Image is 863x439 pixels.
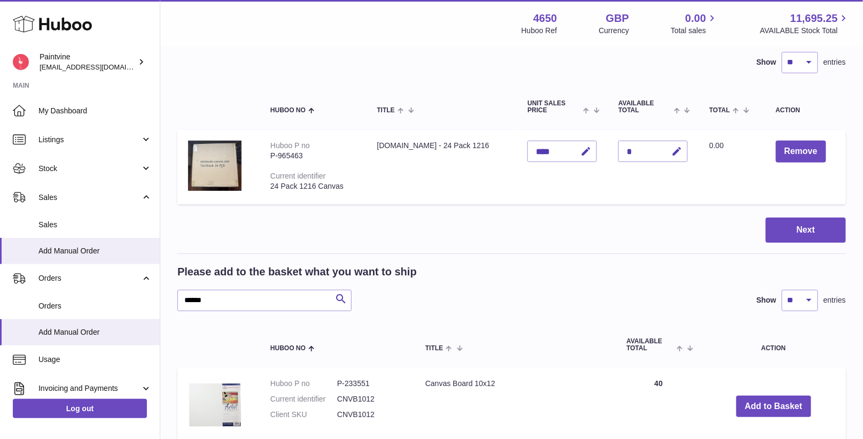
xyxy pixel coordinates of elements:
[270,172,326,180] div: Current identifier
[337,410,404,420] dd: CNVB1012
[522,26,557,36] div: Huboo Ref
[177,265,417,279] h2: Please add to the basket what you want to ship
[823,295,846,305] span: entries
[367,130,517,204] td: [DOMAIN_NAME] - 24 Pack 1216
[38,192,141,203] span: Sales
[270,394,337,404] dt: Current identifier
[270,151,356,161] div: P-965463
[13,54,29,70] img: euan@paintvine.co.uk
[270,410,337,420] dt: Client SKU
[38,106,152,116] span: My Dashboard
[709,141,724,150] span: 0.00
[40,52,136,72] div: Paintvine
[702,327,846,363] th: Action
[188,379,242,432] img: Canvas Board 10x12
[760,11,850,36] a: 11,695.25 AVAILABLE Stock Total
[38,220,152,230] span: Sales
[757,57,776,67] label: Show
[527,100,580,114] span: Unit Sales Price
[776,141,826,163] button: Remove
[823,57,846,67] span: entries
[627,338,674,352] span: AVAILABLE Total
[686,11,706,26] span: 0.00
[270,107,306,114] span: Huboo no
[599,26,629,36] div: Currency
[671,26,718,36] span: Total sales
[270,379,337,389] dt: Huboo P no
[776,107,835,114] div: Action
[671,11,718,36] a: 0.00 Total sales
[766,218,846,243] button: Next
[270,141,310,150] div: Huboo P no
[337,379,404,389] dd: P-233551
[38,301,152,311] span: Orders
[38,273,141,283] span: Orders
[790,11,838,26] span: 11,695.25
[40,63,157,71] span: [EMAIL_ADDRESS][DOMAIN_NAME]
[38,355,152,365] span: Usage
[736,396,811,418] button: Add to Basket
[377,107,395,114] span: Title
[38,327,152,337] span: Add Manual Order
[337,394,404,404] dd: CNVB1012
[606,11,629,26] strong: GBP
[270,181,356,191] div: 24 Pack 1216 Canvas
[38,383,141,394] span: Invoicing and Payments
[38,135,141,145] span: Listings
[38,164,141,174] span: Stock
[425,345,443,352] span: Title
[188,141,242,191] img: wholesale-canvas.com - 24 Pack 1216
[760,26,850,36] span: AVAILABLE Stock Total
[13,399,147,418] a: Log out
[270,345,306,352] span: Huboo no
[618,100,671,114] span: AVAILABLE Total
[533,11,557,26] strong: 4650
[709,107,730,114] span: Total
[38,246,152,256] span: Add Manual Order
[757,295,776,305] label: Show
